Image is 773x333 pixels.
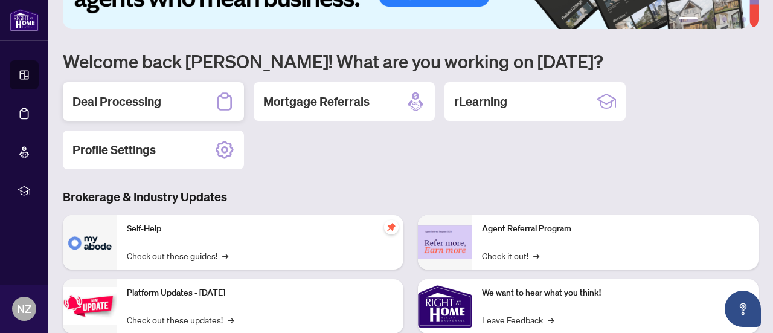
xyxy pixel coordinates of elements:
button: 4 [722,17,727,22]
img: Agent Referral Program [418,225,472,259]
span: → [228,313,234,326]
span: pushpin [384,220,399,234]
h2: Deal Processing [72,93,161,110]
button: Open asap [725,291,761,327]
h3: Brokerage & Industry Updates [63,189,759,205]
span: → [548,313,554,326]
h2: Profile Settings [72,141,156,158]
img: Platform Updates - July 21, 2025 [63,287,117,325]
h1: Welcome back [PERSON_NAME]! What are you working on [DATE]? [63,50,759,73]
h2: Mortgage Referrals [263,93,370,110]
p: Platform Updates - [DATE] [127,286,394,300]
a: Leave Feedback→ [482,313,554,326]
p: Agent Referral Program [482,222,749,236]
a: Check out these updates!→ [127,313,234,326]
a: Check out these guides!→ [127,249,228,262]
p: Self-Help [127,222,394,236]
h2: rLearning [454,93,507,110]
button: 5 [732,17,737,22]
span: → [222,249,228,262]
img: logo [10,9,39,31]
p: We want to hear what you think! [482,286,749,300]
span: → [533,249,539,262]
button: 2 [703,17,708,22]
button: 1 [679,17,698,22]
img: Self-Help [63,215,117,270]
button: 3 [713,17,717,22]
button: 6 [742,17,746,22]
span: NZ [17,300,31,317]
a: Check it out!→ [482,249,539,262]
